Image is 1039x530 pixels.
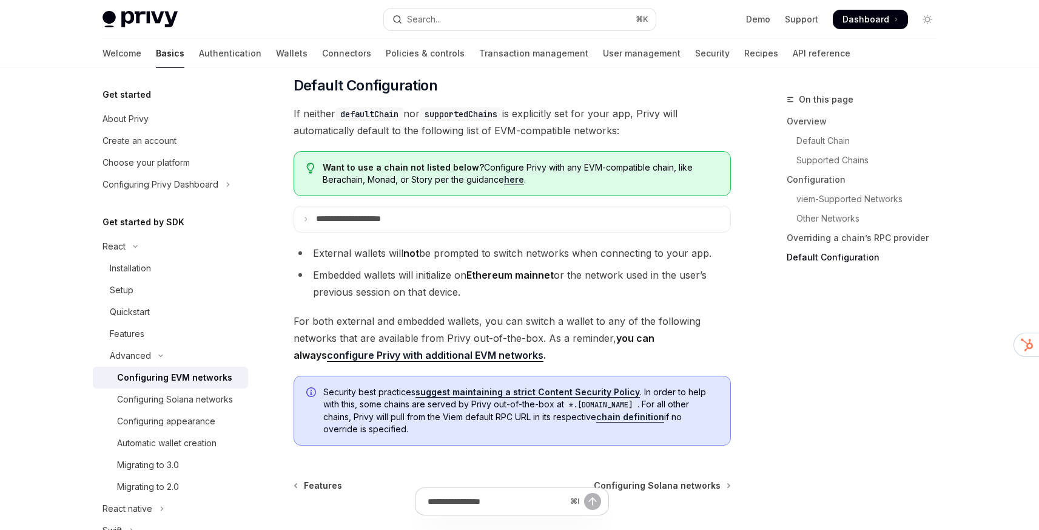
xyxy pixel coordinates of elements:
[110,283,133,297] div: Setup
[787,248,947,267] a: Default Configuration
[103,39,141,68] a: Welcome
[479,39,588,68] a: Transaction management
[117,458,179,472] div: Migrating to 3.0
[466,269,554,281] strong: Ethereum mainnet
[93,257,248,279] a: Installation
[323,161,718,186] span: Configure Privy with any EVM-compatible chain, like Berachain, Monad, or Story per the guidance .
[304,480,342,492] span: Features
[93,152,248,174] a: Choose your platform
[117,414,215,429] div: Configuring appearance
[787,170,947,189] a: Configuration
[199,39,261,68] a: Authentication
[420,107,502,121] code: supportedChains
[295,480,342,492] a: Features
[594,480,730,492] a: Configuring Solana networks
[294,105,731,139] span: If neither nor is explicitly set for your app, Privy will automatically default to the following ...
[93,410,248,432] a: Configuring appearance
[110,261,151,276] div: Installation
[93,301,248,323] a: Quickstart
[103,155,190,170] div: Choose your platform
[93,323,248,345] a: Features
[842,13,889,25] span: Dashboard
[746,13,770,25] a: Demo
[787,228,947,248] a: Overriding a chain’s RPC provider
[93,389,248,410] a: Configuring Solana networks
[103,11,178,28] img: light logo
[93,432,248,454] a: Automatic wallet creation
[386,39,465,68] a: Policies & controls
[785,13,818,25] a: Support
[327,349,543,362] a: configure Privy with additional EVM networks
[787,209,947,228] a: Other Networks
[294,76,437,95] span: Default Configuration
[93,476,248,498] a: Migrating to 2.0
[294,267,731,301] li: Embedded wallets will initialize on or the network used in the user’s previous session on that de...
[564,399,637,411] code: *.[DOMAIN_NAME]
[103,215,184,229] h5: Get started by SDK
[93,454,248,476] a: Migrating to 3.0
[335,107,403,121] code: defaultChain
[306,387,318,399] svg: Info
[594,480,721,492] span: Configuring Solana networks
[323,386,718,435] span: Security best practices . In order to help with this, some chains are served by Privy out-of-the-...
[407,12,441,27] div: Search...
[103,87,151,102] h5: Get started
[103,177,218,192] div: Configuring Privy Dashboard
[156,39,184,68] a: Basics
[787,189,947,209] a: viem-Supported Networks
[93,279,248,301] a: Setup
[744,39,778,68] a: Recipes
[103,112,149,126] div: About Privy
[110,348,151,363] div: Advanced
[793,39,850,68] a: API reference
[103,239,126,254] div: React
[504,174,524,185] a: here
[596,412,664,423] a: chain definition
[294,332,654,362] strong: you can always .
[294,313,731,364] span: For both external and embedded wallets, you can switch a wallet to any of the following networks ...
[787,151,947,170] a: Supported Chains
[93,498,248,520] button: Toggle React native section
[799,92,853,107] span: On this page
[117,392,233,407] div: Configuring Solana networks
[93,174,248,195] button: Toggle Configuring Privy Dashboard section
[403,247,419,259] strong: not
[584,493,601,510] button: Send message
[93,108,248,130] a: About Privy
[294,245,731,262] li: External wallets will be prompted to switch networks when connecting to your app.
[787,131,947,151] a: Default Chain
[103,134,177,148] div: Create an account
[110,327,144,341] div: Features
[110,305,150,319] div: Quickstart
[117,436,217,450] div: Automatic wallet creation
[636,15,648,24] span: ⌘ K
[93,130,248,152] a: Create an account
[918,10,937,29] button: Toggle dark mode
[384,8,656,30] button: Open search
[322,39,371,68] a: Connectors
[833,10,908,29] a: Dashboard
[117,370,232,385] div: Configuring EVM networks
[323,162,484,172] strong: Want to use a chain not listed below?
[415,387,640,398] a: suggest maintaining a strict Content Security Policy
[603,39,681,68] a: User management
[306,163,315,174] svg: Tip
[93,345,248,367] button: Toggle Advanced section
[695,39,730,68] a: Security
[93,367,248,389] a: Configuring EVM networks
[428,488,565,515] input: Ask a question...
[93,236,248,257] button: Toggle React section
[103,501,152,516] div: React native
[117,480,179,494] div: Migrating to 2.0
[276,39,308,68] a: Wallets
[787,112,947,131] a: Overview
